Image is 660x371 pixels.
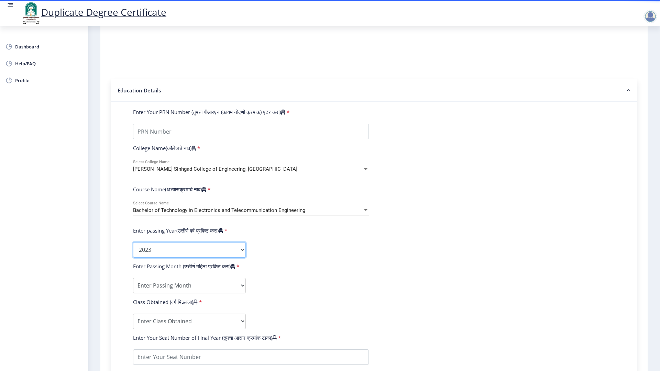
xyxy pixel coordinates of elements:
label: College Name(कॉलेजचे नाव) [133,145,196,151]
span: Dashboard [15,43,82,51]
nb-accordion-item-header: Education Details [111,79,637,102]
label: Enter Your PRN Number (तुमचा पीआरएन (कायम नोंदणी क्रमांक) एंटर करा) [133,109,285,115]
span: Profile [15,76,82,85]
input: PRN Number [133,124,369,139]
img: logo [21,1,41,25]
span: Help/FAQ [15,59,82,68]
label: Enter Passing Month (उत्तीर्ण महिना प्रविष्ट करा) [133,263,235,270]
a: Duplicate Degree Certificate [21,5,166,19]
label: Course Name(अभ्यासक्रमाचे नाव) [133,186,206,193]
span: Bachelor of Technology in Electronics and Telecommunication Engineering [133,207,305,213]
input: Enter Your Seat Number [133,349,369,365]
label: Class Obtained (वर्ग मिळवला) [133,299,198,305]
label: Enter Your Seat Number of Final Year (तुमचा आसन क्रमांक टाका) [133,334,277,341]
span: [PERSON_NAME] Sinhgad College of Engineering, [GEOGRAPHIC_DATA] [133,166,297,172]
label: Enter passing Year(उत्तीर्ण वर्ष प्रविष्ट करा) [133,227,223,234]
